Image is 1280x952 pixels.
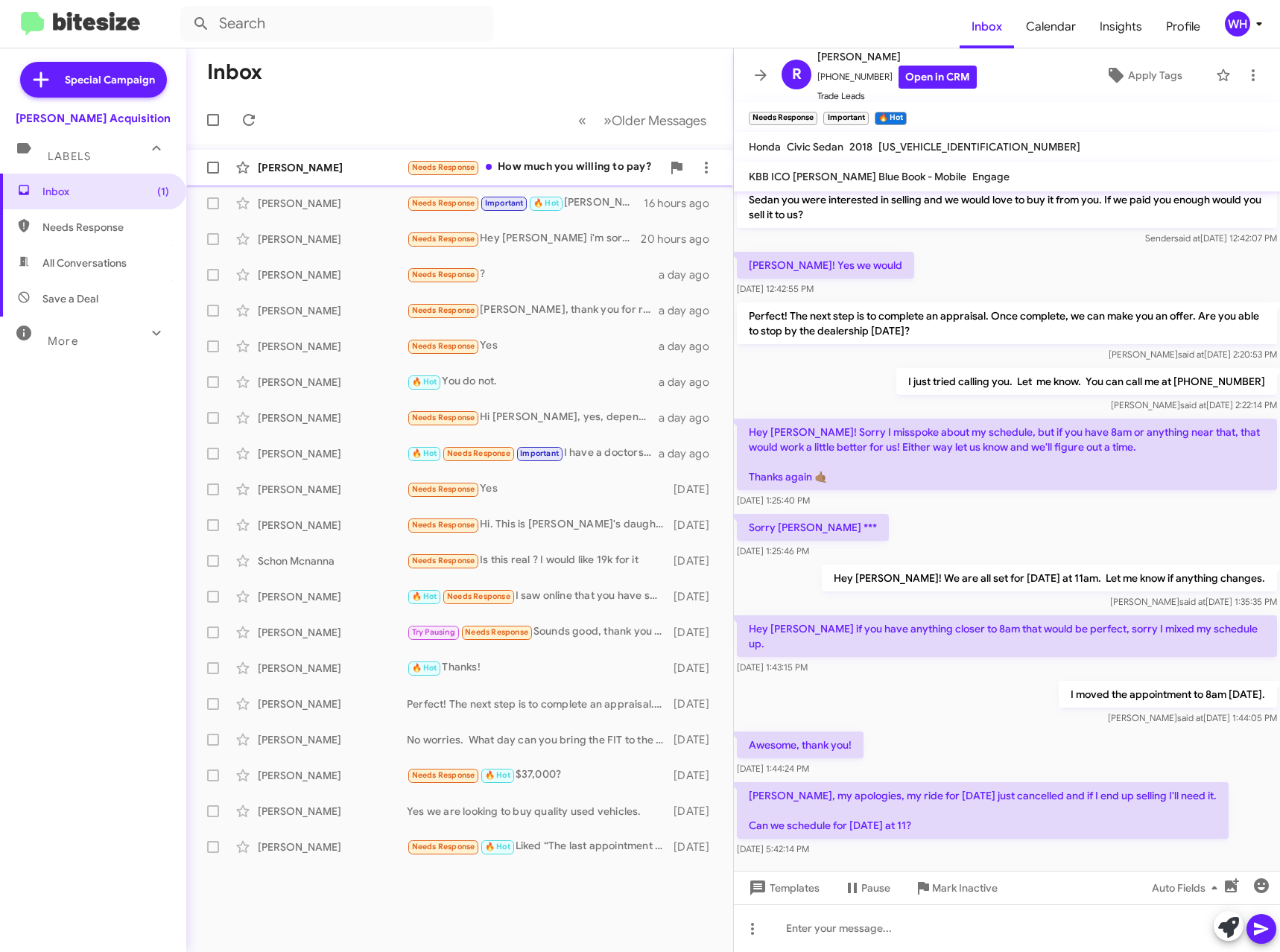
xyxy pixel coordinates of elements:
div: a day ago [659,375,721,390]
span: said at [1174,232,1200,244]
div: $37,000? [407,767,671,784]
div: a day ago [659,303,721,318]
span: Needs Response [412,520,475,530]
div: [DATE] [671,840,721,854]
span: [PERSON_NAME] [DATE] 1:44:05 PM [1108,712,1277,723]
div: [PERSON_NAME] [258,482,407,497]
div: Schon Mcnanna [258,553,407,568]
div: a day ago [659,446,721,461]
div: Hey [PERSON_NAME] i'm sorry for the no response. I'm still thinking about selling the civic but i... [407,230,641,247]
span: Auto Fields [1152,875,1223,901]
div: [PERSON_NAME] [258,661,407,676]
span: Needs Response [412,770,475,780]
p: Sorry [PERSON_NAME] *** [737,514,889,541]
div: I saw online that you have sports, do you have regular broncos? [407,588,671,605]
div: [DATE] [671,518,721,533]
span: Needs Response [412,413,475,422]
span: said at [1179,596,1205,607]
span: Needs Response [412,234,475,244]
p: Hi [PERSON_NAME] this is [PERSON_NAME], Acquisition Manager at [PERSON_NAME]. I reviewed the Civi... [737,171,1277,228]
span: 🔥 Hot [485,770,510,780]
span: KBB ICO [PERSON_NAME] Blue Book - Mobile [749,170,966,183]
div: Thanks! [407,659,671,676]
span: Needs Response [412,556,475,565]
span: Important [485,198,524,208]
div: [PERSON_NAME] [258,375,407,390]
span: Insights [1088,5,1154,48]
div: [DATE] [671,661,721,676]
div: Is this real ? I would like 19k for it [407,552,671,569]
span: Try Pausing [412,627,455,637]
span: 🔥 Hot [412,448,437,458]
span: [PERSON_NAME] [817,48,977,66]
div: Perfect! The next step is to complete an appraisal. Once complete, we can make you an offer. Are ... [407,696,671,711]
span: All Conversations [42,256,127,270]
div: [PERSON_NAME] [258,196,407,211]
span: [DATE] 1:25:46 PM [737,545,809,556]
span: [PHONE_NUMBER] [817,66,977,89]
div: [DATE] [671,804,721,819]
span: Needs Response [412,162,475,172]
span: » [603,111,612,130]
button: Apply Tags [1079,62,1208,89]
div: [DATE] [671,732,721,747]
p: I just tried calling you. Let me know. You can call me at [PHONE_NUMBER] [896,368,1277,395]
div: [DATE] [671,625,721,640]
div: Yes we are looking to buy quality used vehicles. [407,804,671,819]
button: WH [1212,11,1264,37]
div: I have a doctors appointment at 11 , lets reschedule for 1230 , let me know if that works [407,445,659,462]
span: Pause [861,875,890,901]
div: [PERSON_NAME] [258,804,407,819]
span: Needs Response [447,448,510,458]
div: a day ago [659,339,721,354]
span: 🔥 Hot [412,663,437,673]
span: [US_VEHICLE_IDENTIFICATION_NUMBER] [878,140,1080,153]
span: Trade Leads [817,89,977,104]
span: Civic Sedan [787,140,843,153]
span: Labels [48,150,91,163]
div: Hi. This is [PERSON_NAME]'s daughter. She passed away earlier this year and I have asked several ... [407,516,671,533]
div: 20 hours ago [641,232,721,247]
span: said at [1178,349,1204,360]
div: Sounds good, thank you for the heads up! Can I reach out to you that time comes? [407,623,671,641]
p: Hey [PERSON_NAME]! Sorry I misspoke about my schedule, but if you have 8am or anything near that,... [737,419,1277,490]
div: [DATE] [671,696,721,711]
p: Perfect! The next step is to complete an appraisal. Once complete, we can make you an offer. Are ... [737,302,1277,344]
div: [PERSON_NAME] [258,518,407,533]
span: Templates [746,875,820,901]
span: [DATE] 12:42:55 PM [737,283,814,294]
span: Needs Response [42,220,169,235]
a: Calendar [1014,5,1088,48]
span: said at [1180,399,1206,410]
span: Needs Response [412,484,475,494]
span: R [792,63,802,86]
span: Needs Response [412,341,475,351]
div: [DATE] [671,553,721,568]
div: [DATE] [671,768,721,783]
span: Needs Response [465,627,528,637]
div: [DATE] [671,482,721,497]
span: More [48,334,78,348]
div: WH [1225,11,1250,37]
p: I moved the appointment to 8am [DATE]. [1059,681,1277,708]
div: [PERSON_NAME] [258,232,407,247]
div: You do not. [407,373,659,390]
div: [PERSON_NAME] [258,410,407,425]
div: Yes [407,337,659,355]
span: [PERSON_NAME] [DATE] 1:35:35 PM [1110,596,1277,607]
div: [PERSON_NAME] [258,339,407,354]
span: [PERSON_NAME] [DATE] 2:22:14 PM [1111,399,1277,410]
span: 2018 [849,140,872,153]
span: Needs Response [412,270,475,279]
a: Open in CRM [899,66,977,89]
button: Templates [734,875,831,901]
div: [DATE] [671,589,721,604]
div: [PERSON_NAME] [258,840,407,854]
span: Honda [749,140,781,153]
span: [DATE] 1:43:15 PM [737,661,808,673]
div: [PERSON_NAME] [258,768,407,783]
span: Sender [DATE] 12:42:07 PM [1145,232,1277,244]
div: [PERSON_NAME] [258,446,407,461]
div: [PERSON_NAME], my apologies, my ride for [DATE] just cancelled and if I end up selling I'll need ... [407,194,644,212]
